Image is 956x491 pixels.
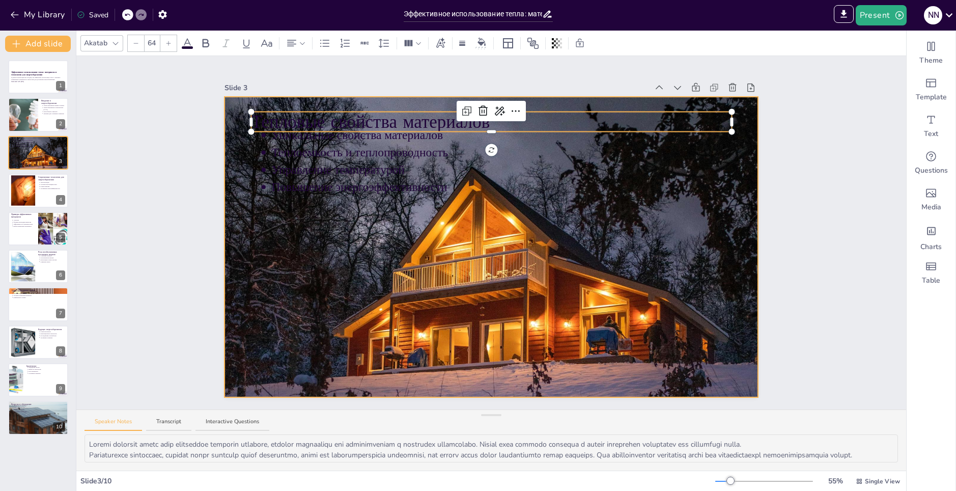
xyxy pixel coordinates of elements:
div: 6 [56,270,65,280]
div: Column Count [401,35,424,51]
div: Get real-time input from your audience [907,145,955,181]
span: Export to PowerPoint [834,5,854,25]
p: Снижение затрат [40,261,65,263]
p: Системы управления климатом [13,295,65,297]
div: 9 [56,384,65,394]
div: 5 [56,233,65,242]
span: Template [916,92,947,102]
span: Questions [915,166,948,176]
div: https://cdn.sendsteps.com/images/slides/2025_14_10_06_55-6rrtx5EXngYag-g5.jpegСовременные техноло... [8,174,68,207]
p: Эффективность в хранении тепла [13,223,35,225]
div: 4 [56,195,65,205]
div: 3 [56,157,65,167]
p: Углубление понимания [13,411,65,413]
div: Slide 3 [224,83,649,93]
p: Роль возобновляемых источников энергии [38,251,65,256]
div: https://cdn.sendsteps.com/images/logo/sendsteps_logo_white.pnghttps://cdn.sendsteps.com/images/lo... [8,98,68,131]
p: Современные технологии для энергосбережения [38,176,65,181]
div: 7 [56,309,65,318]
p: Исследования и разработки [40,335,65,337]
p: Подведение итогов [29,367,65,369]
p: Аэрогели [13,219,35,221]
div: Border settings [457,35,468,51]
div: 10 [8,401,68,434]
input: Insert title [404,7,542,21]
p: Роль материалов [29,370,65,372]
p: Заключение [26,365,65,368]
span: Position [527,37,539,49]
p: Тепловые свойства материалов [251,110,732,134]
button: My Library [8,7,69,23]
div: Slide 3 / 10 [80,476,715,486]
div: Add a table [907,255,955,291]
p: Энергосбережение снижает затраты [43,104,65,106]
button: Interactive Questions [195,418,269,431]
div: Layout [500,35,516,51]
button: Present [856,5,907,25]
p: Теплоизоляция стен [13,293,65,295]
div: 8 [56,346,65,356]
p: Уникальные свойства материалов [271,127,732,144]
p: Солнечная энергия [40,255,65,257]
p: Уникальные свойства материалов [13,139,65,141]
p: Комфортные условия [13,296,65,298]
p: Важность технологий [29,368,65,370]
p: Generated with [URL] [11,80,65,83]
p: Повышение энергоэффективности [271,179,732,196]
p: Устойчивое развитие [40,337,65,339]
p: Открытое обсуждение [13,404,65,406]
div: Saved [77,10,108,20]
div: Add ready made slides [907,71,955,108]
div: Add images, graphics, shapes or video [907,181,955,218]
p: Теплоемкость и теплопроводность [271,144,732,161]
div: Add text boxes [907,108,955,145]
span: Table [922,276,940,286]
span: Single View [865,477,900,486]
div: 2 [56,119,65,129]
p: Значение для устойчивого развития [43,112,65,114]
p: Теплоизоляция [40,182,65,184]
p: Интеграция в энергосистему [40,259,65,261]
p: Будущее энергосбережения [38,328,65,331]
p: Энергоэффективные здания [11,289,65,292]
p: Улучшение энергоэффективности [40,188,65,190]
div: 10 [53,422,65,432]
div: 9 [8,363,68,397]
p: Эффективные окна [13,291,65,293]
p: Новые материалы [40,331,65,333]
p: Геотермальная энергия [40,257,65,259]
p: Выбор правильных материалов [13,225,35,227]
div: Background color [474,38,489,48]
p: Новые решения [40,186,65,188]
textarea: Loremi dolorsit ametc adip elitseddoe temporin utlabore, etdolor magnaaliqu eni adminimveniam q n... [85,434,898,462]
div: Akatab [82,36,109,50]
div: 7 [8,287,68,321]
span: Theme [919,56,943,66]
p: В данной презентации мы обсудим, как эффективно использовать тепло с помощью современных материал... [11,77,65,80]
p: Теплоемкость и теплопроводность [13,141,65,143]
div: Change the overall theme [907,35,955,71]
div: 55 % [823,476,848,486]
div: https://cdn.sendsteps.com/images/slides/2025_14_10_06_55-HsE71muc3AMzsToZ.jpegРоль возобновляемых... [8,250,68,283]
div: Text effects [433,35,448,51]
p: Вопросы и обсуждение [11,402,65,405]
button: n n [924,5,942,25]
div: n n [924,6,942,24]
p: Разнообразие стратегий [43,111,65,113]
p: Энергосбережение и окружающая [DATE] [43,106,65,110]
p: Введение в энергосбережение [41,99,65,104]
button: Transcript [146,418,191,431]
span: Text [924,129,938,139]
div: Add charts and graphs [907,218,955,255]
button: Add slide [5,36,71,52]
p: Повышение энергоэффективности [13,145,65,147]
p: Примеры эффективных материалов [11,213,35,219]
p: Инновационные технологии [40,333,65,335]
strong: Эффективное использование тепла: материалы и технологии для энергосбережения [11,71,57,76]
span: Media [921,202,941,212]
p: Важность вопросов [13,406,65,408]
div: https://cdn.sendsteps.com/images/logo/sendsteps_logo_white.pnghttps://cdn.sendsteps.com/images/lo... [8,136,68,170]
div: 8 [8,325,68,359]
div: 1 [56,81,65,91]
div: https://cdn.sendsteps.com/images/logo/sendsteps_logo_white.pnghttps://cdn.sendsteps.com/images/lo... [8,60,68,94]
